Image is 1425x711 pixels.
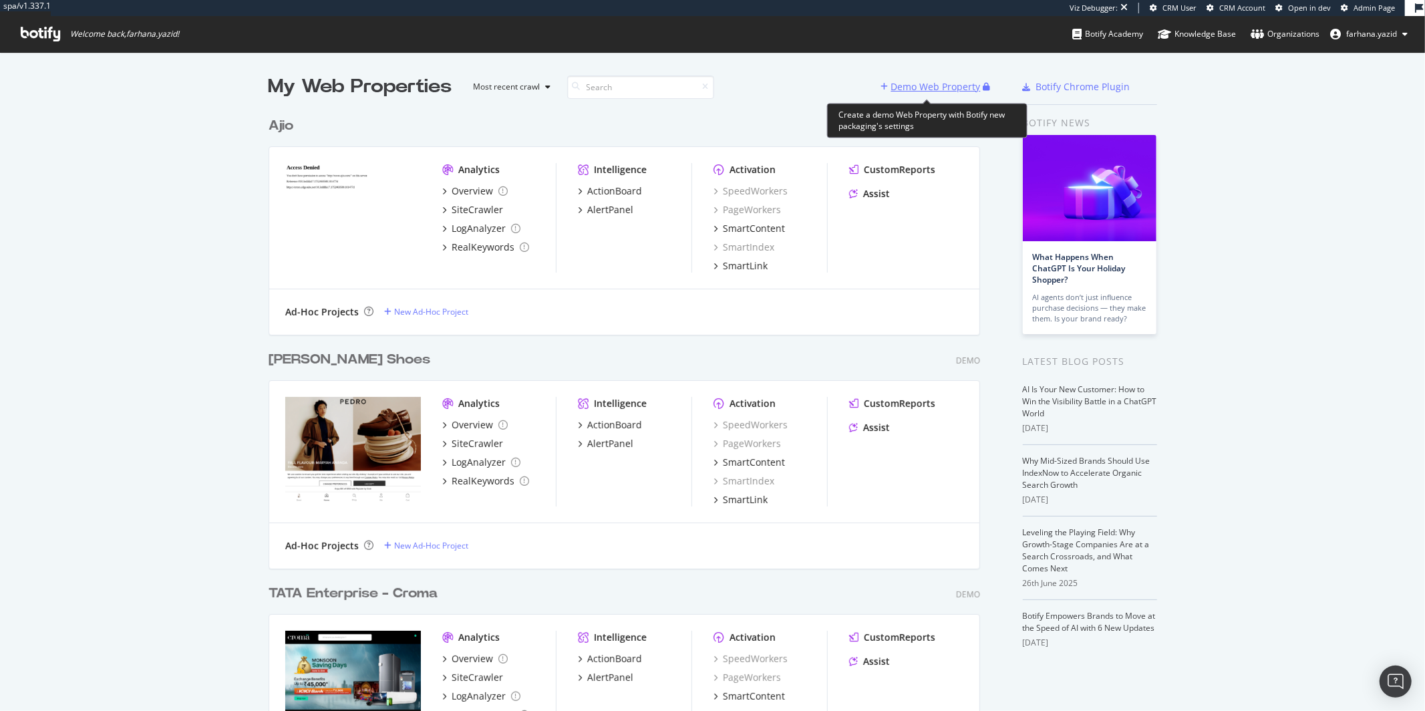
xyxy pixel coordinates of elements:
a: Leveling the Playing Field: Why Growth-Stage Companies Are at a Search Crossroads, and What Comes... [1023,527,1150,574]
a: Botify Empowers Brands to Move at the Speed of AI with 6 New Updates [1023,610,1156,633]
div: AlertPanel [587,671,633,684]
div: Activation [730,163,776,176]
div: RealKeywords [452,474,514,488]
a: RealKeywords [442,474,529,488]
button: Demo Web Property [881,76,983,98]
div: ActionBoard [587,418,642,432]
a: PageWorkers [714,203,781,217]
a: CustomReports [849,163,935,176]
a: CustomReports [849,397,935,410]
a: ActionBoard [578,418,642,432]
a: Knowledge Base [1158,16,1236,52]
a: SiteCrawler [442,203,503,217]
div: Analytics [458,631,500,644]
a: SpeedWorkers [714,418,788,432]
div: Create a demo Web Property with Botify new packaging's settings [827,103,1027,138]
a: New Ad-Hoc Project [384,306,468,317]
div: My Web Properties [269,74,452,100]
div: LogAnalyzer [452,456,506,469]
a: SiteCrawler [442,671,503,684]
div: Assist [863,187,890,200]
div: Intelligence [594,631,647,644]
span: CRM User [1162,3,1197,13]
a: SmartContent [714,456,785,469]
a: Assist [849,655,890,668]
div: Demo Web Property [891,80,981,94]
div: [PERSON_NAME] Shoes [269,350,430,370]
div: New Ad-Hoc Project [394,306,468,317]
div: [DATE] [1023,494,1157,506]
a: CRM User [1150,3,1197,13]
div: Intelligence [594,163,647,176]
div: Organizations [1251,27,1319,41]
div: [DATE] [1023,422,1157,434]
div: AlertPanel [587,203,633,217]
span: Open in dev [1288,3,1331,13]
a: Open in dev [1275,3,1331,13]
div: TATA Enterprise - Croma [269,584,438,603]
div: CustomReports [864,397,935,410]
div: SiteCrawler [452,203,503,217]
div: Overview [452,418,493,432]
a: AlertPanel [578,671,633,684]
a: LogAnalyzer [442,222,520,235]
div: New Ad-Hoc Project [394,540,468,551]
div: Ad-Hoc Projects [285,539,359,553]
a: AlertPanel [578,203,633,217]
div: AI agents don’t just influence purchase decisions — they make them. Is your brand ready? [1033,292,1146,324]
img: Pedro Shoes [285,397,421,505]
a: SiteCrawler [442,437,503,450]
div: Analytics [458,163,500,176]
a: Assist [849,421,890,434]
a: What Happens When ChatGPT Is Your Holiday Shopper? [1033,251,1126,285]
a: RealKeywords [442,241,529,254]
div: SmartLink [723,493,768,507]
a: ActionBoard [578,652,642,666]
a: Why Mid-Sized Brands Should Use IndexNow to Accelerate Organic Search Growth [1023,455,1150,490]
a: ActionBoard [578,184,642,198]
a: Assist [849,187,890,200]
div: Open Intercom Messenger [1380,666,1412,698]
a: Botify Chrome Plugin [1023,80,1130,94]
div: PageWorkers [714,437,781,450]
a: PageWorkers [714,671,781,684]
a: CRM Account [1207,3,1265,13]
div: Assist [863,421,890,434]
div: Viz Debugger: [1070,3,1118,13]
input: Search [567,76,714,99]
a: AlertPanel [578,437,633,450]
div: Analytics [458,397,500,410]
div: SmartIndex [714,474,774,488]
a: LogAnalyzer [442,456,520,469]
a: Overview [442,418,508,432]
div: LogAnalyzer [452,222,506,235]
div: Knowledge Base [1158,27,1236,41]
a: [PERSON_NAME] Shoes [269,350,436,370]
span: Admin Page [1354,3,1395,13]
div: Demo [956,355,980,366]
a: Overview [442,652,508,666]
div: Activation [730,631,776,644]
a: Demo Web Property [881,81,983,92]
div: Overview [452,184,493,198]
div: SpeedWorkers [714,184,788,198]
div: 26th June 2025 [1023,577,1157,589]
a: Admin Page [1341,3,1395,13]
div: SmartContent [723,456,785,469]
a: Ajio [269,116,299,136]
a: SmartContent [714,690,785,703]
a: SpeedWorkers [714,652,788,666]
span: CRM Account [1219,3,1265,13]
a: SmartIndex [714,241,774,254]
div: SmartLink [723,259,768,273]
div: Botify news [1023,116,1157,130]
div: SiteCrawler [452,671,503,684]
button: Most recent crawl [463,76,557,98]
div: ActionBoard [587,184,642,198]
div: RealKeywords [452,241,514,254]
div: Overview [452,652,493,666]
a: SmartContent [714,222,785,235]
div: AlertPanel [587,437,633,450]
